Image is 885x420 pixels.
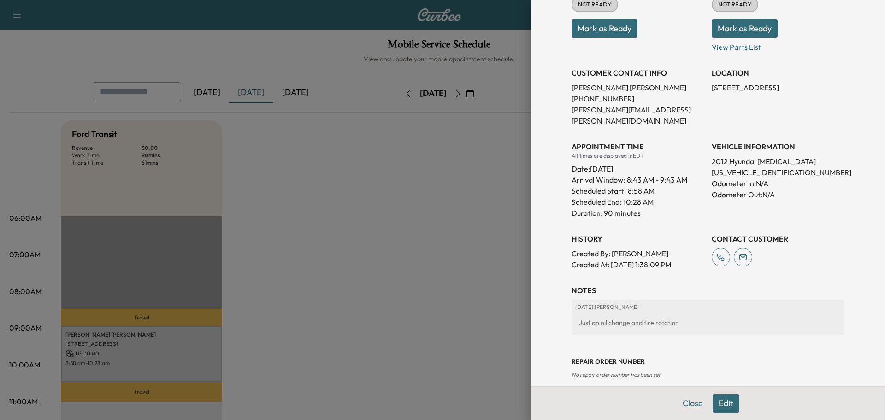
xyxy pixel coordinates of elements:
[713,394,739,413] button: Edit
[572,19,637,38] button: Mark as Ready
[712,82,844,93] p: [STREET_ADDRESS]
[575,303,841,311] p: [DATE] | [PERSON_NAME]
[572,185,626,196] p: Scheduled Start:
[712,167,844,178] p: [US_VEHICLE_IDENTIFICATION_NUMBER]
[712,189,844,200] p: Odometer Out: N/A
[572,285,844,296] h3: NOTES
[572,207,704,219] p: Duration: 90 minutes
[572,82,704,93] p: [PERSON_NAME] [PERSON_NAME]
[572,174,704,185] p: Arrival Window:
[572,141,704,152] h3: APPOINTMENT TIME
[572,152,704,160] div: All times are displayed in EDT
[712,178,844,189] p: Odometer In: N/A
[712,19,778,38] button: Mark as Ready
[572,196,621,207] p: Scheduled End:
[623,196,654,207] p: 10:28 AM
[572,357,844,366] h3: Repair Order number
[677,394,709,413] button: Close
[572,67,704,78] h3: CUSTOMER CONTACT INFO
[572,93,704,104] p: [PHONE_NUMBER]
[575,314,841,331] div: Just an oil change and tire rotation
[627,174,687,185] span: 8:43 AM - 9:43 AM
[572,160,704,174] div: Date: [DATE]
[572,104,704,126] p: [PERSON_NAME][EMAIL_ADDRESS][PERSON_NAME][DOMAIN_NAME]
[572,233,704,244] h3: History
[712,233,844,244] h3: CONTACT CUSTOMER
[628,185,655,196] p: 8:58 AM
[572,259,704,270] p: Created At : [DATE] 1:38:09 PM
[712,141,844,152] h3: VEHICLE INFORMATION
[712,38,844,53] p: View Parts List
[572,371,661,378] span: No repair order number has been set.
[572,248,704,259] p: Created By : [PERSON_NAME]
[712,67,844,78] h3: LOCATION
[712,156,844,167] p: 2012 Hyundai [MEDICAL_DATA]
